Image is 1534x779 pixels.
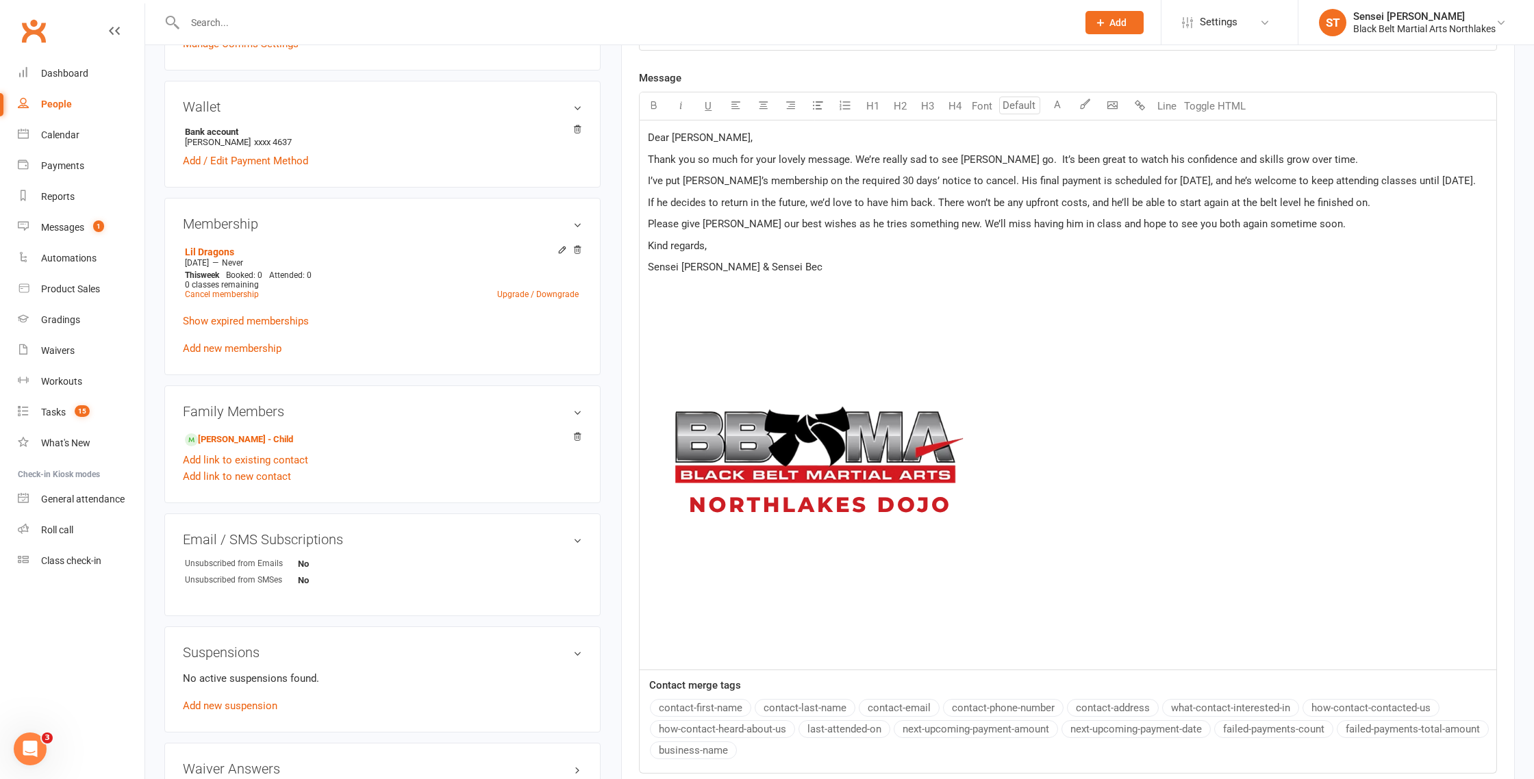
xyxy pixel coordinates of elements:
[968,92,996,120] button: Font
[18,335,144,366] a: Waivers
[181,270,223,280] div: week
[18,120,144,151] a: Calendar
[694,92,722,120] button: U
[650,720,795,738] button: how-contact-heard-about-us
[14,732,47,765] iframe: Intercom live chat
[648,153,1358,166] span: Thank you so much for your lovely message. We’re really sad to see [PERSON_NAME] go. It’s been gr...
[41,222,84,233] div: Messages
[1162,699,1299,717] button: what-contact-interested-in
[18,151,144,181] a: Payments
[185,127,575,137] strong: Bank account
[1181,92,1249,120] button: Toggle HTML
[650,699,751,717] button: contact-first-name
[41,99,72,110] div: People
[648,196,1370,209] span: If he decides to return in the future, we’d love to have him back. There won’t be any upfront cos...
[183,153,308,169] a: Add / Edit Payment Method
[1109,17,1127,28] span: Add
[269,270,312,280] span: Attended: 0
[41,160,84,171] div: Payments
[41,253,97,264] div: Automations
[41,376,82,387] div: Workouts
[185,557,298,570] div: Unsubscribed from Emails
[41,524,73,535] div: Roll call
[41,407,66,418] div: Tasks
[941,92,968,120] button: H4
[41,314,80,325] div: Gradings
[648,297,990,639] img: 09d834f1-3e88-4a6e-8a02-315a9064042c.png
[648,240,707,252] span: Kind regards,
[183,532,582,547] h3: Email / SMS Subscriptions
[41,345,75,356] div: Waivers
[1214,720,1333,738] button: failed-payments-count
[93,220,104,232] span: 1
[894,720,1058,738] button: next-upcoming-payment-amount
[18,515,144,546] a: Roll call
[1200,7,1237,38] span: Settings
[18,305,144,335] a: Gradings
[999,97,1040,114] input: Default
[859,92,886,120] button: H1
[16,14,51,48] a: Clubworx
[18,366,144,397] a: Workouts
[18,243,144,274] a: Automations
[1353,23,1496,35] div: Black Belt Martial Arts Northlakes
[75,405,90,417] span: 15
[183,125,582,149] li: [PERSON_NAME]
[226,270,262,280] span: Booked: 0
[639,70,681,86] label: Message
[185,574,298,587] div: Unsubscribed from SMSes
[181,13,1068,32] input: Search...
[1061,720,1211,738] button: next-upcoming-payment-date
[705,100,712,112] span: U
[181,257,582,268] div: —
[18,58,144,89] a: Dashboard
[18,546,144,576] a: Class kiosk mode
[914,92,941,120] button: H3
[183,670,582,687] p: No active suspensions found.
[183,342,281,355] a: Add new membership
[183,404,582,419] h3: Family Members
[298,575,377,585] strong: No
[185,246,234,257] a: Lil Dragons
[41,494,125,505] div: General attendance
[859,699,940,717] button: contact-email
[18,397,144,428] a: Tasks 15
[1067,699,1159,717] button: contact-address
[41,437,90,448] div: What's New
[18,212,144,243] a: Messages 1
[18,181,144,212] a: Reports
[650,741,737,759] button: business-name
[648,261,822,273] span: Sensei [PERSON_NAME] & Sensei Bec
[41,555,101,566] div: Class check-in
[183,315,309,327] a: Show expired memberships
[183,700,277,712] a: Add new suspension
[41,68,88,79] div: Dashboard
[183,645,582,660] h3: Suspensions
[183,468,291,485] a: Add link to new contact
[1044,92,1071,120] button: A
[18,428,144,459] a: What's New
[183,761,582,776] h3: Waiver Answers
[254,137,292,147] span: xxxx 4637
[1303,699,1439,717] button: how-contact-contacted-us
[1337,720,1489,738] button: failed-payments-total-amount
[183,99,582,114] h3: Wallet
[18,89,144,120] a: People
[943,699,1064,717] button: contact-phone-number
[185,280,259,290] span: 0 classes remaining
[648,131,753,144] span: Dear [PERSON_NAME],
[185,270,201,280] span: This
[755,699,855,717] button: contact-last-name
[42,732,53,743] span: 3
[648,175,1476,187] span: I’ve put [PERSON_NAME]’s membership on the required 30 days’ notice to cancel. His final payment ...
[1353,10,1496,23] div: Sensei [PERSON_NAME]
[298,559,377,569] strong: No
[649,677,741,693] label: Contact merge tags
[41,283,100,294] div: Product Sales
[1085,11,1144,34] button: Add
[222,258,243,268] span: Never
[41,129,79,140] div: Calendar
[886,92,914,120] button: H2
[18,484,144,515] a: General attendance kiosk mode
[183,452,308,468] a: Add link to existing contact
